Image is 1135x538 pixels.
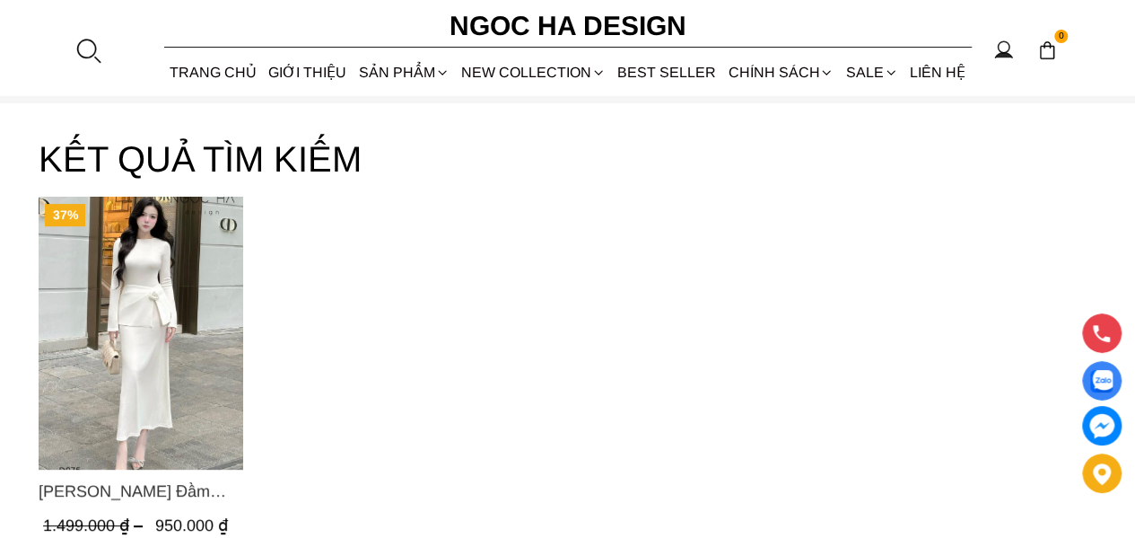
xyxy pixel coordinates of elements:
span: 1.499.000 ₫ [43,516,147,534]
div: Chính sách [722,49,840,96]
img: Lisa Dress_ Đầm Thun Ôm Kết Hợp Chân Váy Choàng Hông D975 [39,197,243,470]
span: [PERSON_NAME] Đầm Thun Ôm Kết Hợp Chân Váy Choàng Hông D975 [39,479,243,504]
a: GIỚI THIỆU [263,49,353,96]
a: Link to Lisa Dress_ Đầm Thun Ôm Kết Hợp Chân Váy Choàng Hông D975 [39,479,243,504]
a: Product image - Lisa Dress_ Đầm Thun Ôm Kết Hợp Chân Váy Choàng Hông D975 [39,197,243,470]
a: LIÊN HỆ [904,49,971,96]
a: TRANG CHỦ [164,49,263,96]
a: messenger [1082,406,1122,445]
a: SALE [840,49,904,96]
div: SẢN PHẨM [353,49,455,96]
a: Ngoc Ha Design [433,4,703,48]
img: Display image [1090,370,1113,392]
a: NEW COLLECTION [455,49,611,96]
h3: KẾT QUẢ TÌM KIẾM [39,130,1097,188]
span: 950.000 ₫ [155,516,228,534]
span: 0 [1054,30,1069,44]
a: Display image [1082,361,1122,401]
a: BEST SELLER [612,49,722,96]
img: img-CART-ICON-ksit0nf1 [1037,40,1057,60]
